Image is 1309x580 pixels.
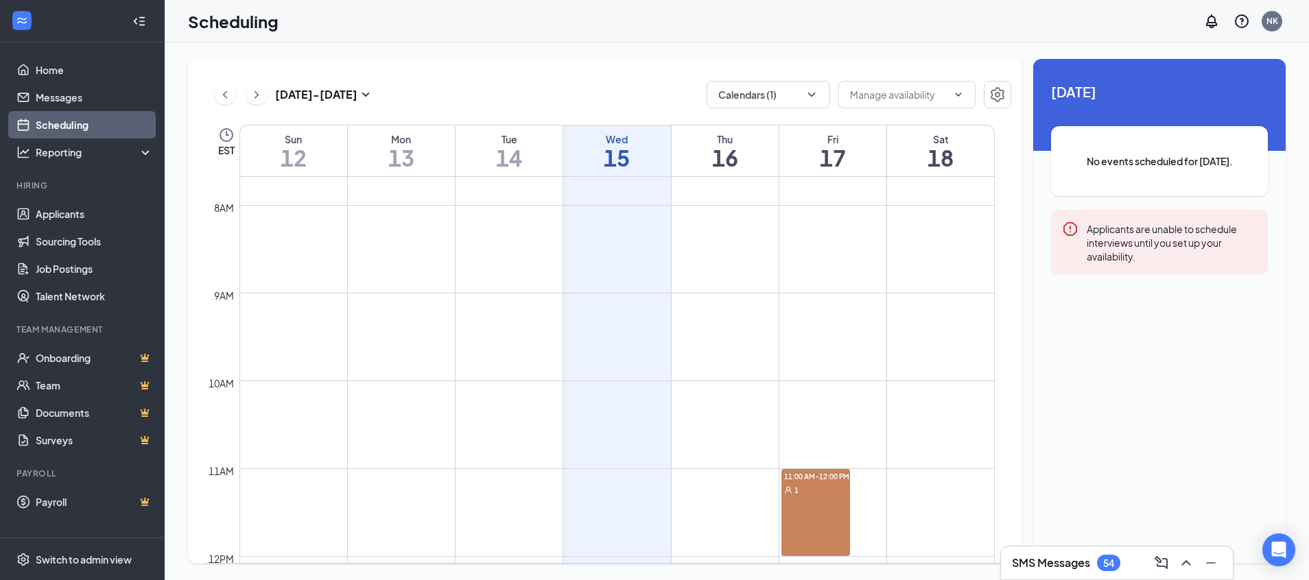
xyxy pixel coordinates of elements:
[672,125,779,176] a: October 16, 2025
[779,132,886,146] div: Fri
[16,180,150,191] div: Hiring
[188,10,279,33] h1: Scheduling
[218,143,235,157] span: EST
[1203,555,1219,571] svg: Minimize
[36,56,153,84] a: Home
[456,132,563,146] div: Tue
[240,125,347,176] a: October 12, 2025
[275,87,357,102] h3: [DATE] - [DATE]
[36,488,153,516] a: PayrollCrown
[1178,555,1194,571] svg: ChevronUp
[36,426,153,454] a: SurveysCrown
[784,486,792,494] svg: User
[456,146,563,169] h1: 14
[1062,221,1078,237] svg: Error
[672,146,779,169] h1: 16
[36,372,153,399] a: TeamCrown
[206,551,237,566] div: 12pm
[563,146,670,169] h1: 15
[132,14,146,28] svg: Collapse
[36,399,153,426] a: DocumentsCrown
[707,81,830,108] button: Calendars (1)ChevronDown
[887,132,994,146] div: Sat
[1175,552,1197,574] button: ChevronUp
[36,111,153,138] a: Scheduling
[215,84,235,105] button: ChevronLeft
[563,132,670,146] div: Wed
[1012,555,1090,570] h3: SMS Messages
[1234,13,1250,29] svg: QuestionInfo
[36,553,132,566] div: Switch to admin view
[1203,13,1220,29] svg: Notifications
[1103,557,1114,569] div: 54
[779,146,886,169] h1: 17
[16,553,30,566] svg: Settings
[15,14,29,27] svg: WorkstreamLogo
[16,324,150,335] div: Team Management
[246,84,267,105] button: ChevronRight
[16,145,30,159] svg: Analysis
[357,86,374,103] svg: SmallChevronDown
[953,89,964,100] svg: ChevronDown
[206,463,237,479] div: 11am
[989,86,1006,103] svg: Settings
[1087,221,1257,263] div: Applicants are unable to schedule interviews until you set up your availability.
[781,469,850,483] span: 11:00 AM-12:00 PM
[36,228,153,255] a: Sourcing Tools
[36,344,153,372] a: OnboardingCrown
[1200,552,1222,574] button: Minimize
[850,87,947,102] input: Manage availability
[887,125,994,176] a: October 18, 2025
[348,146,455,169] h1: 13
[1266,15,1278,27] div: NK
[887,146,994,169] h1: 18
[1153,555,1170,571] svg: ComposeMessage
[211,200,237,215] div: 8am
[36,200,153,228] a: Applicants
[36,255,153,282] a: Job Postings
[348,125,455,176] a: October 13, 2025
[805,88,818,101] svg: ChevronDown
[218,127,235,143] svg: Clock
[240,146,347,169] h1: 12
[36,145,154,159] div: Reporting
[1151,552,1172,574] button: ComposeMessage
[1051,81,1268,102] span: [DATE]
[211,288,237,303] div: 9am
[36,282,153,310] a: Talent Network
[250,86,263,103] svg: ChevronRight
[36,84,153,111] a: Messages
[206,376,237,391] div: 10am
[16,468,150,479] div: Payroll
[779,125,886,176] a: October 17, 2025
[984,81,1011,108] button: Settings
[456,125,563,176] a: October 14, 2025
[240,132,347,146] div: Sun
[672,132,779,146] div: Thu
[563,125,670,176] a: October 15, 2025
[1078,154,1240,169] span: No events scheduled for [DATE].
[348,132,455,146] div: Mon
[218,86,232,103] svg: ChevronLeft
[794,485,799,495] span: 1
[1262,533,1295,566] div: Open Intercom Messenger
